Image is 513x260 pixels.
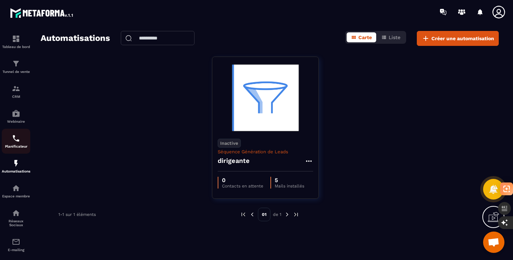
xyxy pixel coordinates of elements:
[2,54,30,79] a: formationformationTunnel de vente
[2,248,30,252] p: E-mailing
[417,31,499,46] button: Créer une automatisation
[2,45,30,49] p: Tableau de bord
[12,184,20,192] img: automations
[240,211,247,218] img: prev
[258,208,270,221] p: 01
[218,156,250,166] h4: dirigeante
[284,211,290,218] img: next
[58,212,96,217] p: 1-1 sur 1 éléments
[273,212,281,217] p: de 1
[347,32,376,42] button: Carte
[389,35,400,40] span: Liste
[483,232,504,253] a: Ouvrir le chat
[218,62,313,133] img: automation-background
[12,109,20,118] img: automations
[2,104,30,129] a: automationsautomationsWebinaire
[218,139,241,148] p: Inactive
[2,129,30,154] a: schedulerschedulerPlanificateur
[2,219,30,227] p: Réseaux Sociaux
[10,6,74,19] img: logo
[12,134,20,143] img: scheduler
[275,184,304,189] p: Mails installés
[2,144,30,148] p: Planificateur
[377,32,405,42] button: Liste
[358,35,372,40] span: Carte
[2,203,30,232] a: social-networksocial-networkRéseaux Sociaux
[2,95,30,99] p: CRM
[2,194,30,198] p: Espace membre
[2,120,30,123] p: Webinaire
[12,59,20,68] img: formation
[222,177,263,184] p: 0
[12,159,20,168] img: automations
[222,184,263,189] p: Contacts en attente
[2,70,30,74] p: Tunnel de vente
[293,211,299,218] img: next
[218,149,313,154] p: Séquence Génération de Leads
[2,169,30,173] p: Automatisations
[12,238,20,246] img: email
[275,177,304,184] p: 5
[2,179,30,203] a: automationsautomationsEspace membre
[2,29,30,54] a: formationformationTableau de bord
[12,209,20,217] img: social-network
[2,232,30,257] a: emailemailE-mailing
[12,84,20,93] img: formation
[249,211,255,218] img: prev
[12,35,20,43] img: formation
[2,154,30,179] a: automationsautomationsAutomatisations
[2,79,30,104] a: formationformationCRM
[431,35,494,42] span: Créer une automatisation
[41,31,110,46] h2: Automatisations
